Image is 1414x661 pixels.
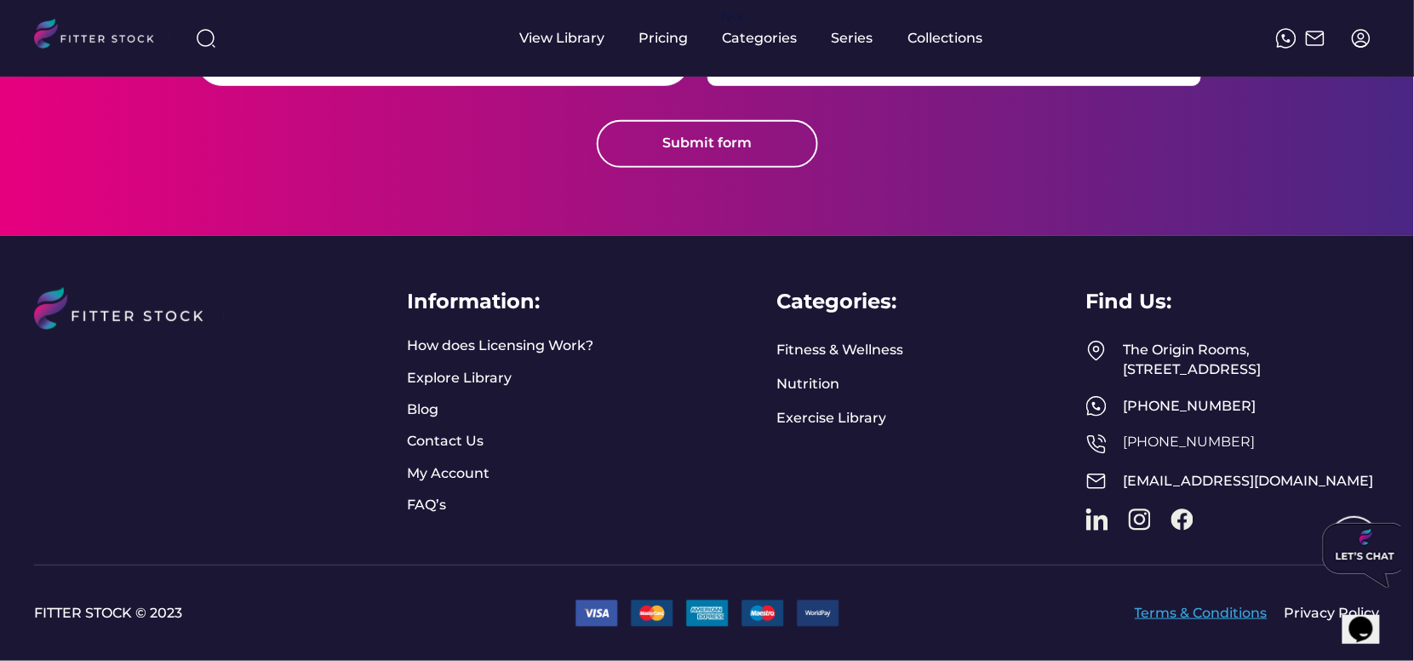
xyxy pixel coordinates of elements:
[723,9,745,26] div: fvck
[639,29,689,48] div: Pricing
[631,600,673,626] img: 2.png
[1135,604,1268,623] a: Terms & Conditions
[407,464,489,483] a: My Account
[686,600,729,626] img: 22.png
[776,409,886,428] a: Exercise Library
[34,604,563,623] a: FITTER STOCK © 2023
[776,341,903,359] a: Fitness & Wellness
[908,29,983,48] div: Collections
[196,28,216,49] img: search-normal%203.svg
[1285,604,1380,623] a: Privacy Policy
[741,600,784,626] img: 3.png
[407,432,484,451] a: Contact Us
[1124,397,1380,416] div: [PHONE_NUMBER]
[407,336,593,355] a: How does Licensing Work?
[407,287,540,316] div: Information:
[407,400,449,419] a: Blog
[7,7,92,72] img: Chat attention grabber
[1276,28,1297,49] img: meteor-icons_whatsapp%20%281%29.svg
[407,369,512,388] a: Explore Library
[797,600,839,626] img: 9.png
[34,287,224,371] img: LOGO%20%281%29.svg
[1086,287,1172,316] div: Find Us:
[34,19,169,54] img: LOGO.svg
[776,375,839,394] a: Nutrition
[597,120,818,168] button: Submit form
[1124,341,1380,379] div: The Origin Rooms, [STREET_ADDRESS]
[1305,28,1325,49] img: Frame%2051.svg
[1124,434,1256,450] a: [PHONE_NUMBER]
[575,600,618,626] img: 1.png
[1086,434,1107,454] img: Frame%2050.svg
[1086,396,1107,417] img: meteor-icons_whatsapp%20%281%29.svg
[776,287,896,316] div: Categories:
[520,29,605,48] div: View Library
[832,29,874,48] div: Series
[407,496,449,514] a: FAQ’s
[1086,341,1107,361] img: Frame%2049.svg
[1316,516,1401,595] iframe: chat widget
[1124,473,1374,489] a: [EMAIL_ADDRESS][DOMAIN_NAME]
[1351,28,1371,49] img: profile-circle.svg
[1342,593,1397,644] iframe: chat widget
[723,29,798,48] div: Categories
[1086,471,1107,491] img: Frame%2051.svg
